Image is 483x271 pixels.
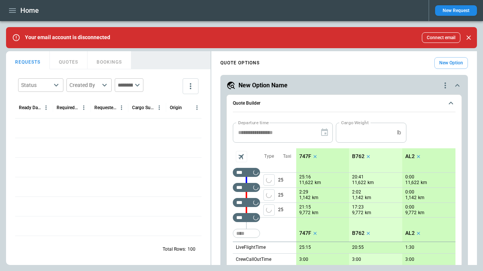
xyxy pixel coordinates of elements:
[19,105,41,110] div: Ready Date & Time (UTC)
[278,173,296,187] p: 25
[441,81,450,90] div: quote-option-actions
[352,153,365,160] p: B762
[238,81,288,90] h5: New Option Name
[6,51,50,69] button: REQUESTS
[352,189,361,195] p: 2:02
[233,168,260,177] div: Too short
[69,81,100,89] div: Created By
[405,174,414,180] p: 0:00
[312,195,318,201] p: km
[405,245,414,250] p: 1:30
[299,204,311,210] p: 21:15
[117,103,126,113] button: Requested Route column menu
[299,174,311,180] p: 25:16
[352,174,364,180] p: 20:41
[299,195,311,201] p: 1,142
[188,246,195,253] p: 100
[233,183,260,192] div: Too short
[183,78,198,94] button: more
[341,119,369,126] label: Cargo Weight
[21,81,51,89] div: Status
[236,256,271,263] p: CrewCallOutTime
[299,189,308,195] p: 2:29
[263,174,275,186] button: left aligned
[299,257,308,262] p: 3:00
[352,257,361,262] p: 3:00
[264,153,274,160] p: Type
[299,180,313,186] p: 11,622
[405,230,415,236] p: AL2
[434,57,468,69] button: New Option
[25,34,110,41] p: Your email account is disconnected
[170,105,182,110] div: Origin
[278,188,296,202] p: 25
[405,189,414,195] p: 0:00
[312,210,318,216] p: km
[94,105,117,110] div: Requested Route
[365,210,371,216] p: km
[405,204,414,210] p: 0:00
[154,103,164,113] button: Cargo Summary column menu
[263,189,275,201] span: Type of sector
[463,32,474,43] button: Close
[418,210,425,216] p: km
[192,103,202,113] button: Origin column menu
[352,195,363,201] p: 1,142
[132,105,154,110] div: Cargo Summary
[405,210,417,216] p: 9,772
[238,119,269,126] label: Departure time
[233,101,260,106] h6: Quote Builder
[352,230,365,236] p: B762
[233,213,260,222] div: Too short
[220,61,260,65] h4: QUOTE OPTIONS
[233,95,455,112] button: Quote Builder
[236,151,247,162] span: Aircraft selection
[41,103,51,113] button: Ready Date & Time (UTC) column menu
[283,153,291,160] p: Taxi
[236,244,266,251] p: LiveFlightTime
[50,51,88,69] button: QUOTES
[278,203,296,217] p: 25
[405,257,414,262] p: 3:00
[397,129,401,136] p: lb
[352,210,363,216] p: 9,772
[263,204,275,216] button: left aligned
[226,81,462,90] button: New Option Namequote-option-actions
[263,174,275,186] span: Type of sector
[263,189,275,201] button: left aligned
[352,204,364,210] p: 17:23
[463,29,474,46] div: dismiss
[315,180,321,186] p: km
[233,198,260,207] div: Too short
[405,180,419,186] p: 11,622
[299,210,311,216] p: 9,772
[88,51,131,69] button: BOOKINGS
[57,105,79,110] div: Required Date & Time (UTC)
[299,230,311,236] p: 747F
[405,195,417,201] p: 1,142
[263,204,275,216] span: Type of sector
[352,245,364,250] p: 20:55
[421,180,427,186] p: km
[418,195,425,201] p: km
[20,6,39,15] h1: Home
[299,245,311,250] p: 25:15
[368,180,374,186] p: km
[435,5,477,16] button: New Request
[79,103,89,113] button: Required Date & Time (UTC) column menu
[405,153,415,160] p: AL2
[163,246,186,253] p: Total Rows:
[299,153,311,160] p: 747F
[352,180,366,186] p: 11,622
[365,195,371,201] p: km
[422,32,460,43] button: Connect email
[233,229,260,238] div: Too short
